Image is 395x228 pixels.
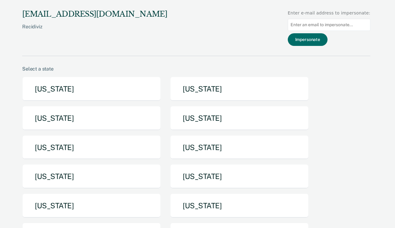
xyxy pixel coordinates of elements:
button: [US_STATE] [22,193,161,218]
button: Impersonate [288,33,328,46]
div: Enter e-mail address to impersonate: [288,10,370,16]
div: Select a state [22,66,370,72]
button: [US_STATE] [22,164,161,189]
button: [US_STATE] [22,77,161,101]
button: [US_STATE] [170,164,309,189]
button: [US_STATE] [170,193,309,218]
button: [US_STATE] [170,77,309,101]
button: [US_STATE] [22,106,161,130]
div: [EMAIL_ADDRESS][DOMAIN_NAME] [22,10,167,19]
button: [US_STATE] [170,135,309,160]
button: [US_STATE] [170,106,309,130]
input: Enter an email to impersonate... [288,19,370,31]
div: Recidiviz [22,24,167,39]
button: [US_STATE] [22,135,161,160]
